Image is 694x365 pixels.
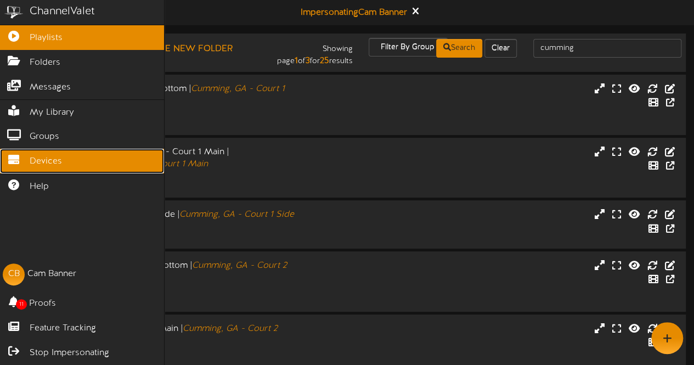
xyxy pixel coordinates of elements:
[30,131,59,143] span: Groups
[44,284,298,294] div: PICKLR BOTTOM ( 16:9 )
[27,268,76,280] div: Cam Banner
[305,56,309,66] strong: 3
[44,209,298,221] div: Cumming, GA - Court 1 Side |
[44,347,298,357] div: PICKLR MAIN ( 16:9 )
[44,180,298,189] div: # 16515
[30,155,62,168] span: Devices
[251,38,361,68] div: Showing page of for results
[436,39,482,58] button: Search
[30,81,71,94] span: Messages
[30,181,49,193] span: Help
[44,231,298,240] div: # 16516
[44,323,298,348] div: Cumming, GA - Court 2 Main |
[30,347,109,360] span: Stop Impersonating
[44,171,298,180] div: PICKLR MAIN ( 16:9 )
[369,38,448,57] button: Filter By Group
[44,108,298,117] div: PICKLR BOTTOM ( 16:9 )
[319,56,329,66] strong: 25
[44,221,298,231] div: PICKLR SIDE ( 16:9 )
[30,106,74,119] span: My Library
[44,294,298,303] div: # 16520
[533,39,681,58] input: -- Search Playlists by Name --
[44,260,298,285] div: Cumming, GA - Court 2 Bottom |
[44,117,298,126] div: # 16517
[484,39,517,58] button: Clear
[29,297,56,310] span: Proofs
[30,57,60,69] span: Folders
[179,210,294,220] i: Cumming, GA - Court 1 Side
[3,263,25,285] div: CB
[30,32,63,44] span: Playlists
[127,42,236,56] button: Create New Folder
[294,56,297,66] strong: 1
[16,299,27,310] span: 11
[44,83,298,108] div: Cumming, GA - Court 1 Bottom |
[30,322,96,335] span: Feature Tracking
[44,146,298,171] div: [GEOGRAPHIC_DATA], GA - Court 1 Main |
[30,4,95,20] div: ChannelValet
